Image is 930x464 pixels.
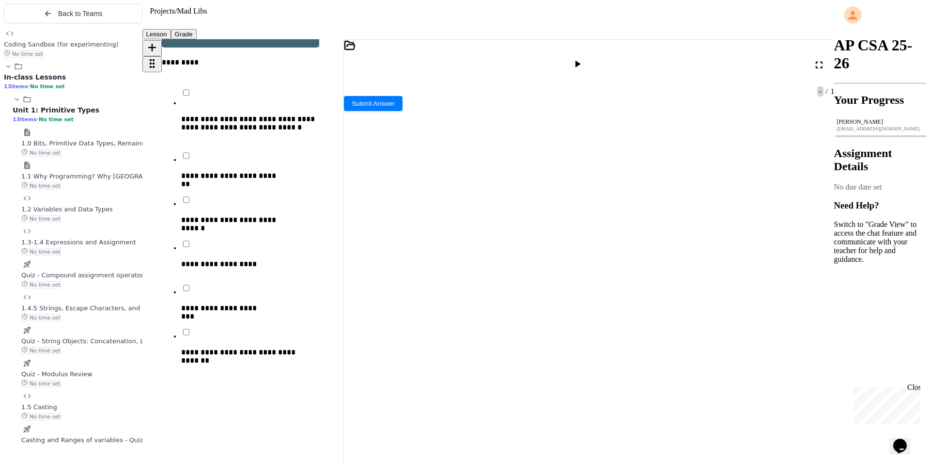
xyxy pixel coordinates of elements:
[21,380,61,387] span: No time set
[21,272,147,279] span: Quiz - Compound assignment operators
[21,239,136,246] span: 1.3-1.4 Expressions and Assignment
[58,10,103,17] span: Back to Teams
[21,215,61,223] span: No time set
[837,118,923,126] div: [PERSON_NAME]
[825,87,827,96] span: /
[834,220,926,264] p: Switch to "Grade View" to access the chat feature and communicate with your teacher for help and ...
[150,7,175,15] span: Projects
[4,50,44,58] span: No time set
[834,4,926,26] div: My Account
[21,337,197,345] span: Quiz - String Objects: Concatenation, Literals, and More
[30,83,65,90] span: No time set
[829,87,835,96] span: 1
[4,4,142,23] button: Back to Teams
[834,147,926,173] h2: Assignment Details
[4,83,28,90] span: 13 items
[21,403,57,411] span: 1.5 Casting
[834,36,926,72] h1: AP CSA 25-26
[21,347,61,354] span: No time set
[4,41,119,48] span: Coding Sandbox (for experimenting)
[837,126,923,131] div: [EMAIL_ADDRESS][DOMAIN_NAME]
[4,73,66,81] span: In-class Lessons
[817,86,823,96] span: -
[39,116,74,123] span: No time set
[21,182,61,190] span: No time set
[177,7,207,15] span: Mad Libs
[13,116,37,123] span: 13 items
[889,425,920,454] iframe: chat widget
[21,149,61,157] span: No time set
[21,248,61,256] span: No time set
[21,281,61,288] span: No time set
[21,173,183,180] span: 1.1 Why Programming? Why [GEOGRAPHIC_DATA]?
[344,96,403,111] button: Submit Answer
[834,94,926,107] h2: Your Progress
[21,304,194,312] span: 1.4.5 Strings, Escape Characters, and [PERSON_NAME]
[142,29,171,39] button: Lesson
[21,370,93,378] span: Quiz - Modulus Review
[352,100,395,107] span: Submit Answer
[28,83,30,90] span: •
[171,29,197,39] button: Grade
[850,383,920,424] iframe: chat widget
[834,200,926,211] h3: Need Help?
[834,183,926,192] div: No due date set
[21,140,182,147] span: 1.0 Bits, Primitive Data Types, Remainder, PEMDAS
[37,116,39,123] span: •
[21,436,143,444] span: Casting and Ranges of variables - Quiz
[21,314,61,321] span: No time set
[21,413,61,420] span: No time set
[4,4,67,62] div: Chat with us now!Close
[21,206,113,213] span: 1.2 Variables and Data Types
[13,106,99,114] span: Unit 1: Primitive Types
[175,7,177,15] span: /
